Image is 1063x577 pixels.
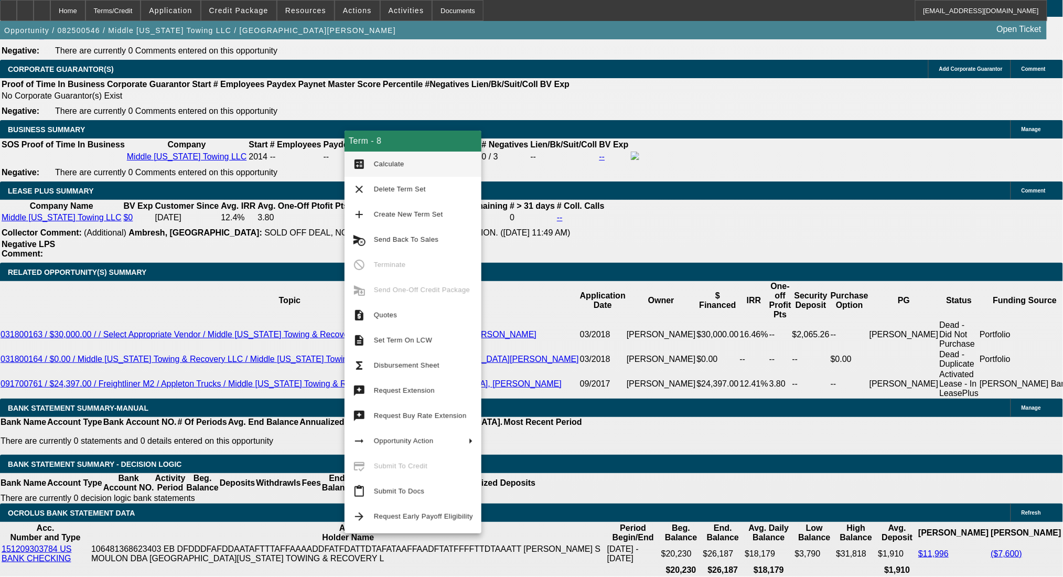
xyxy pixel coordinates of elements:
[792,281,830,320] th: Security Deposit
[744,523,793,543] th: Avg. Daily Balance
[1,379,562,388] a: 091700761 / $24,397.00 / Freightliner M2 / Appleton Trucks / Middle [US_STATE] Towing & Recovery ...
[220,212,256,223] td: 12.4%
[353,384,366,397] mat-icon: try
[353,233,366,246] mat-icon: cancel_schedule_send
[869,281,939,320] th: PG
[939,349,980,369] td: Dead - Duplicate
[374,336,432,344] span: Set Term On LCW
[248,151,268,163] td: 2014
[661,544,702,564] td: $20,230
[4,26,396,35] span: Opportunity / 082500546 / Middle [US_STATE] Towing LLC / [GEOGRAPHIC_DATA][PERSON_NAME]
[626,320,696,349] td: [PERSON_NAME]
[353,334,366,347] mat-icon: description
[1022,510,1041,516] span: Refresh
[453,473,536,493] th: Annualized Deposits
[219,473,256,493] th: Deposits
[830,320,869,349] td: --
[579,281,626,320] th: Application Date
[540,80,570,89] b: BV Exp
[353,158,366,170] mat-icon: calculate
[255,473,301,493] th: Withdrawls
[2,544,71,563] a: 151209303784 US BANK CHECKING
[482,140,529,149] b: # Negatives
[1022,405,1041,411] span: Manage
[127,152,247,161] a: Middle [US_STATE] Towing LLC
[792,320,830,349] td: $2,065.26
[192,80,211,89] b: Start
[177,417,228,428] th: # Of Periods
[103,417,177,428] th: Bank Account NO.
[209,6,269,15] span: Credit Package
[84,228,126,237] span: (Additional)
[55,106,277,115] span: There are currently 0 Comments entered on this opportunity
[739,349,769,369] td: --
[599,140,629,149] b: BV Exp
[335,1,380,20] button: Actions
[739,281,769,320] th: IRR
[249,140,267,149] b: Start
[47,417,103,428] th: Account Type
[124,213,133,222] a: $0
[794,523,835,543] th: Low Balance
[91,523,606,543] th: Acc. Holder Name
[939,281,980,320] th: Status
[1022,126,1041,132] span: Manage
[769,369,792,399] td: 3.80
[8,187,94,195] span: LEASE PLUS SUMMARY
[8,404,148,412] span: BANK STATEMENT SUMMARY-MANUAL
[836,544,877,564] td: $31,818
[878,544,917,564] td: $1,910
[270,152,276,161] span: --
[661,565,702,575] th: $20,230
[1,355,579,364] a: 031800164 / $0.00 / Middle [US_STATE] Towing & Recovery LLC / Middle [US_STATE] Towing & Recovery...
[739,369,769,399] td: 12.41%
[991,549,1023,558] a: ($7,600)
[1022,66,1046,72] span: Comment
[2,46,39,55] b: Negative:
[878,523,917,543] th: Avg. Deposit
[993,20,1046,38] a: Open Ticket
[221,201,255,210] b: Avg. IRR
[374,512,473,520] span: Request Early Payoff Eligibility
[374,311,397,319] span: Quotes
[769,349,792,369] td: --
[2,228,82,237] b: Collector Comment:
[186,473,219,493] th: Beg. Balance
[792,349,830,369] td: --
[228,417,299,428] th: Avg. End Balance
[8,460,182,468] span: Bank Statement Summary - Decision Logic
[264,228,570,237] span: SOLD OFF DEAL, NO PAY HISTORY TO MAKE AN OPINION. ([DATE] 11:49 AM)
[270,140,321,149] b: # Employees
[374,236,438,243] span: Send Back To Sales
[353,183,366,196] mat-icon: clear
[353,208,366,221] mat-icon: add
[353,359,366,372] mat-icon: functions
[213,80,265,89] b: # Employees
[374,160,404,168] span: Calculate
[631,152,639,160] img: facebook-icon.png
[939,320,980,349] td: Dead - Did Not Purchase
[696,349,739,369] td: $0.00
[2,240,55,258] b: Negative LPS Comment:
[599,152,605,161] a: --
[353,510,366,523] mat-icon: arrow_forward
[149,6,192,15] span: Application
[285,6,326,15] span: Resources
[878,565,917,575] th: $1,910
[509,212,555,223] td: 0
[321,473,355,493] th: End. Balance
[30,201,93,210] b: Company Name
[345,131,481,152] div: Term - 8
[869,369,939,399] td: [PERSON_NAME]
[939,369,980,399] td: Activated Lease - In LeasePlus
[124,201,153,210] b: BV Exp
[703,544,744,564] td: $26,187
[696,320,739,349] td: $30,000.00
[267,80,296,89] b: Paydex
[374,487,424,495] span: Submit To Docs
[128,228,262,237] b: Ambresh, [GEOGRAPHIC_DATA]:
[155,212,220,223] td: [DATE]
[2,213,122,222] a: Middle [US_STATE] Towing LLC
[374,361,439,369] span: Disbursement Sheet
[374,210,443,218] span: Create New Term Set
